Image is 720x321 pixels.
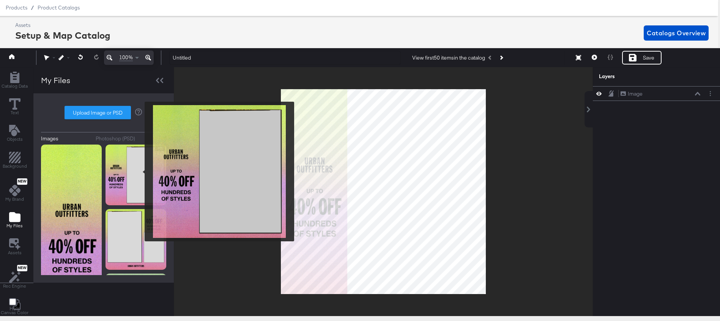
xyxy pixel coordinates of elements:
div: Images [41,135,58,142]
button: Add Text [2,123,27,145]
button: Add Files [2,209,27,231]
span: New [17,266,27,271]
button: Save [622,51,662,65]
button: Layer Options [706,90,714,98]
div: Save [643,54,654,61]
a: Product Catalogs [38,5,80,11]
span: Canvas Color [1,310,28,316]
span: Text [11,110,19,116]
div: Layers [599,73,676,80]
div: Setup & Map Catalog [15,29,110,42]
span: 100% [119,54,133,61]
span: Objects [7,136,23,142]
a: Help [9,305,20,312]
button: Image Options [155,145,165,151]
div: Photoshop (PSD) [96,135,135,142]
div: View first 50 items in the catalog [412,54,485,61]
button: Image [620,90,643,98]
button: Next Product [496,51,506,65]
div: Image [628,90,643,98]
span: My Files [6,223,23,229]
div: ImageLayer Options [593,86,720,101]
button: NewMy Brand [1,176,28,205]
button: Text [5,97,25,118]
span: My Brand [5,196,24,202]
button: Photoshop (PSD) [96,135,167,142]
button: Assets [3,236,26,258]
span: / [27,5,38,11]
span: Assets [8,250,22,256]
span: New [17,179,27,184]
button: Images [41,135,90,142]
div: Assets [15,22,110,29]
span: Catalog Data [2,83,28,89]
span: Rec Engine [3,283,26,289]
div: My Files [41,75,70,86]
span: Products [6,5,27,11]
button: Help [4,302,26,316]
button: Catalogs Overview [644,25,709,41]
span: Catalogs Overview [647,28,706,38]
span: Background [3,163,27,169]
